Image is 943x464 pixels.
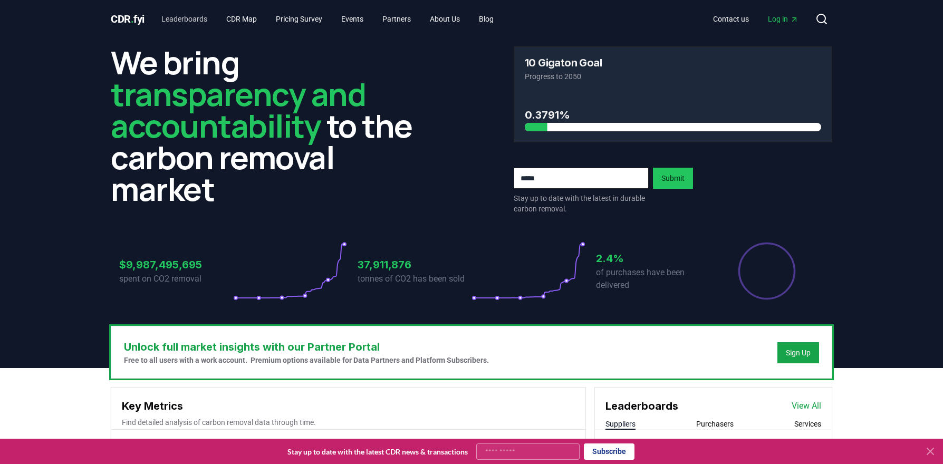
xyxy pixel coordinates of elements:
p: Find detailed analysis of carbon removal data through time. [122,417,575,428]
nav: Main [705,9,807,28]
h3: 2.4% [596,250,710,266]
h3: 10 Gigaton Goal [525,57,602,68]
h3: $9,987,495,695 [119,257,233,273]
h2: We bring to the carbon removal market [111,46,429,205]
a: Blog [470,9,502,28]
p: tonnes of CO2 has been sold [358,273,471,285]
p: spent on CO2 removal [119,273,233,285]
span: . [131,13,134,25]
nav: Main [153,9,502,28]
p: of purchases have been delivered [596,266,710,292]
a: Contact us [705,9,757,28]
h3: Key Metrics [122,398,575,414]
a: CDR.fyi [111,12,145,26]
button: Services [794,419,821,429]
p: Free to all users with a work account. Premium options available for Data Partners and Platform S... [124,355,489,365]
button: Suppliers [605,419,636,429]
h3: Leaderboards [605,398,678,414]
a: Leaderboards [153,9,216,28]
a: View All [792,400,821,412]
a: Sign Up [786,347,811,358]
a: Log in [759,9,807,28]
a: CDR Map [218,9,265,28]
h3: 37,911,876 [358,257,471,273]
span: CDR fyi [111,13,145,25]
div: Percentage of sales delivered [737,241,796,301]
button: Purchasers [696,419,734,429]
p: Progress to 2050 [525,71,821,82]
a: About Us [421,9,468,28]
h3: Unlock full market insights with our Partner Portal [124,339,489,355]
button: Sign Up [777,342,819,363]
p: Stay up to date with the latest in durable carbon removal. [514,193,649,214]
button: Submit [653,168,693,189]
span: transparency and accountability [111,72,365,147]
h3: 0.3791% [525,107,821,123]
a: Events [333,9,372,28]
a: Pricing Survey [267,9,331,28]
a: Partners [374,9,419,28]
span: Log in [768,14,798,24]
